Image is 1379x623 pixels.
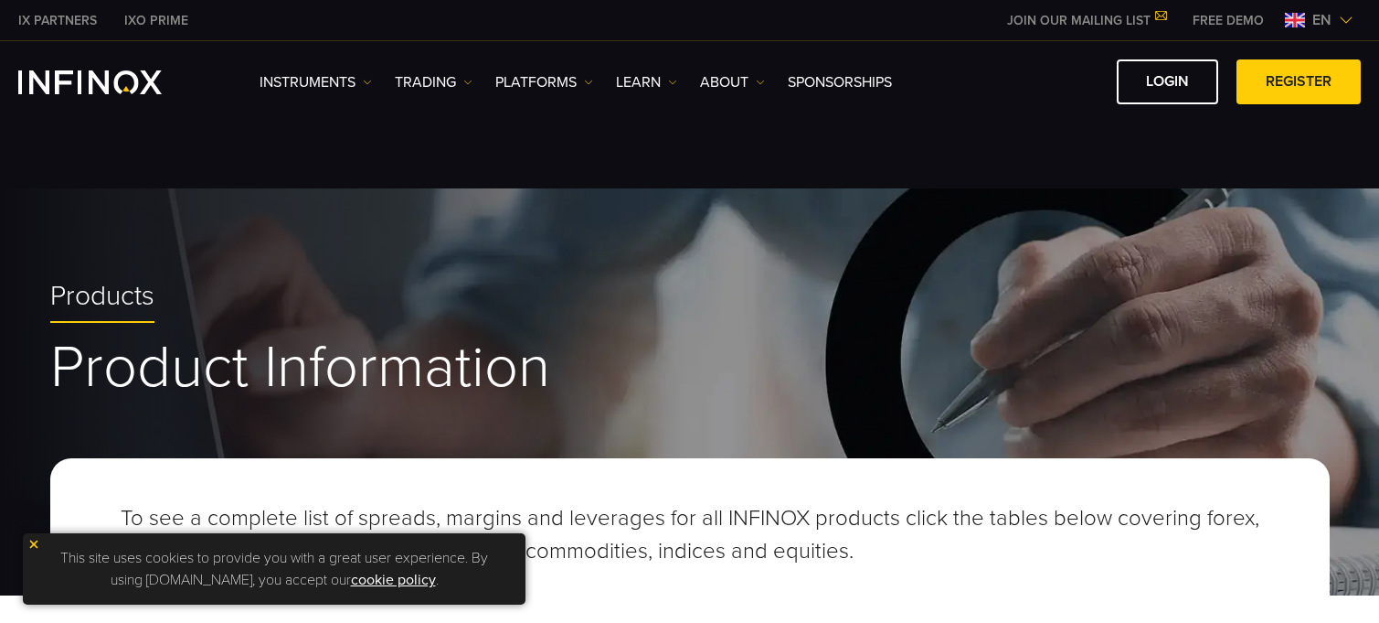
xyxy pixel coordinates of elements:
[50,280,154,314] span: Products
[1179,11,1278,30] a: INFINOX MENU
[351,571,436,589] a: cookie policy
[788,71,892,93] a: SPONSORSHIPS
[993,13,1179,28] a: JOIN OUR MAILING LIST
[111,11,202,30] a: INFINOX
[1305,9,1339,31] span: en
[94,502,1286,568] p: To see a complete list of spreads, margins and leverages for all INFINOX products click the table...
[1117,59,1218,104] a: LOGIN
[18,70,205,94] a: INFINOX Logo
[1236,59,1361,104] a: REGISTER
[5,11,111,30] a: INFINOX
[50,337,1330,399] h1: Product Information
[27,538,40,551] img: yellow close icon
[700,71,765,93] a: ABOUT
[260,71,372,93] a: Instruments
[395,71,472,93] a: TRADING
[32,542,516,596] p: This site uses cookies to provide you with a great user experience. By using [DOMAIN_NAME], you a...
[616,71,677,93] a: Learn
[495,71,593,93] a: PLATFORMS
